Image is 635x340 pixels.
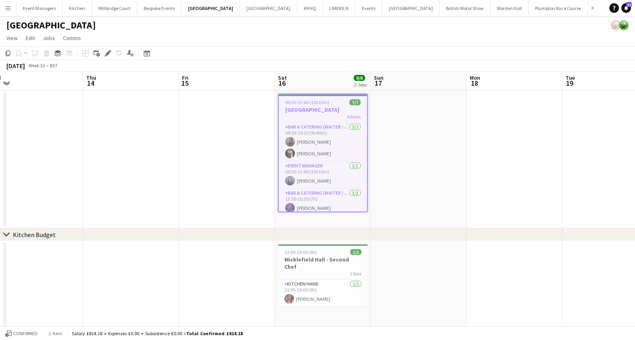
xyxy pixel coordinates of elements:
button: Plumpton Race Course [529,0,588,16]
div: Kitchen Budget [13,231,56,239]
button: [GEOGRAPHIC_DATA] [240,0,297,16]
div: 2 Jobs [354,82,367,88]
a: Jobs [40,33,58,43]
button: Morden Hall [491,0,529,16]
h1: [GEOGRAPHIC_DATA] [6,19,96,31]
app-job-card: 09:30-22:40 (13h10m)7/7[GEOGRAPHIC_DATA]4 RolesBar & Catering (Waiter / waitress)2/209:30-19:10 (... [278,94,368,212]
span: View [6,34,18,42]
app-card-role: Event Manager1/109:30-22:40 (13h10m)[PERSON_NAME] [279,161,367,189]
button: [GEOGRAPHIC_DATA] [382,0,440,16]
button: Bespoke Events [137,0,182,16]
button: LIMEKILN [323,0,355,16]
h3: [GEOGRAPHIC_DATA] [279,106,367,113]
span: 7/7 [349,99,361,105]
a: Edit [22,33,38,43]
button: Event Managers [16,0,63,16]
span: Edit [26,34,35,42]
span: 8/8 [354,75,365,81]
span: 13:00-19:00 (6h) [284,249,317,255]
button: Kitchen [63,0,92,16]
span: Tue [566,74,575,81]
app-user-avatar: Staffing Manager [611,20,621,30]
span: 19 [564,78,575,88]
span: 1 Role [350,271,361,277]
a: 22 [621,3,631,13]
span: Sun [374,74,383,81]
app-card-role: Bar & Catering (Waiter / waitress)3/313:30-20:30 (7h)[PERSON_NAME] [279,189,367,239]
button: Events [355,0,382,16]
button: KKHQ [297,0,323,16]
span: Fri [182,74,189,81]
span: 4 Roles [347,114,361,120]
button: British Motor Show [440,0,491,16]
span: Sat [278,74,287,81]
span: 09:30-22:40 (13h10m) [285,99,329,105]
span: 1 item [46,330,65,336]
a: View [3,33,21,43]
div: BST [50,62,58,68]
h3: Micklefield Hall - Second Chef [278,256,368,270]
span: 18 [469,78,480,88]
div: Salary £814.18 + Expenses £0.00 + Subsistence £0.00 = [72,330,243,336]
span: Confirmed [13,331,38,336]
span: 15 [181,78,189,88]
span: Total Confirmed £814.18 [186,330,243,336]
span: Mon [470,74,480,81]
span: 17 [373,78,383,88]
span: 1/1 [350,249,361,255]
button: Millbridge Court [92,0,137,16]
app-card-role: Kitchen Hand1/113:00-19:00 (6h)[PERSON_NAME] [278,280,368,307]
button: Confirmed [4,329,39,338]
app-user-avatar: Staffing Manager [619,20,629,30]
app-job-card: 13:00-19:00 (6h)1/1Micklefield Hall - Second Chef1 RoleKitchen Hand1/113:00-19:00 (6h)[PERSON_NAME] [278,244,368,307]
span: 16 [277,78,287,88]
span: 22 [626,2,632,7]
app-card-role: Bar & Catering (Waiter / waitress)2/209:30-19:10 (9h40m)[PERSON_NAME][PERSON_NAME] [279,123,367,161]
div: [DATE] [6,62,25,70]
span: 14 [85,78,96,88]
span: Week 33 [26,62,47,68]
span: Thu [86,74,96,81]
span: Jobs [43,34,55,42]
button: [GEOGRAPHIC_DATA] [182,0,240,16]
span: Comms [63,34,81,42]
a: Comms [60,33,84,43]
